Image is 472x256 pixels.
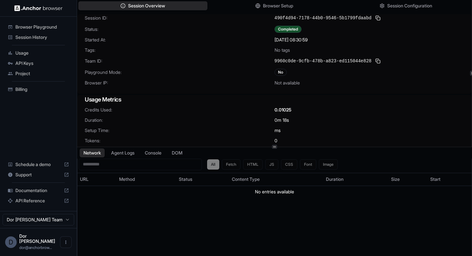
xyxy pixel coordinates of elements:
span: Documentation [15,187,61,194]
div: API Keys [5,58,72,68]
div: Usage [5,48,72,58]
div: API Reference [5,196,72,206]
span: Usage [15,50,69,56]
div: Project [5,68,72,79]
span: dor@anchorbrowser.io [19,245,52,250]
button: Open menu [60,236,72,248]
div: Billing [5,84,72,94]
span: Session History [15,34,69,40]
div: Session History [5,32,72,42]
span: Project [15,70,69,77]
span: Schedule a demo [15,161,61,168]
span: Browser Playground [15,24,69,30]
span: Billing [15,86,69,93]
img: Anchor Logo [14,5,63,11]
div: D [5,236,17,248]
span: Support [15,172,61,178]
div: Schedule a demo [5,159,72,170]
span: API Keys [15,60,69,66]
span: API Reference [15,198,61,204]
div: Documentation [5,185,72,196]
span: Dor Dankner [19,233,55,244]
div: Browser Playground [5,22,72,32]
div: Support [5,170,72,180]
